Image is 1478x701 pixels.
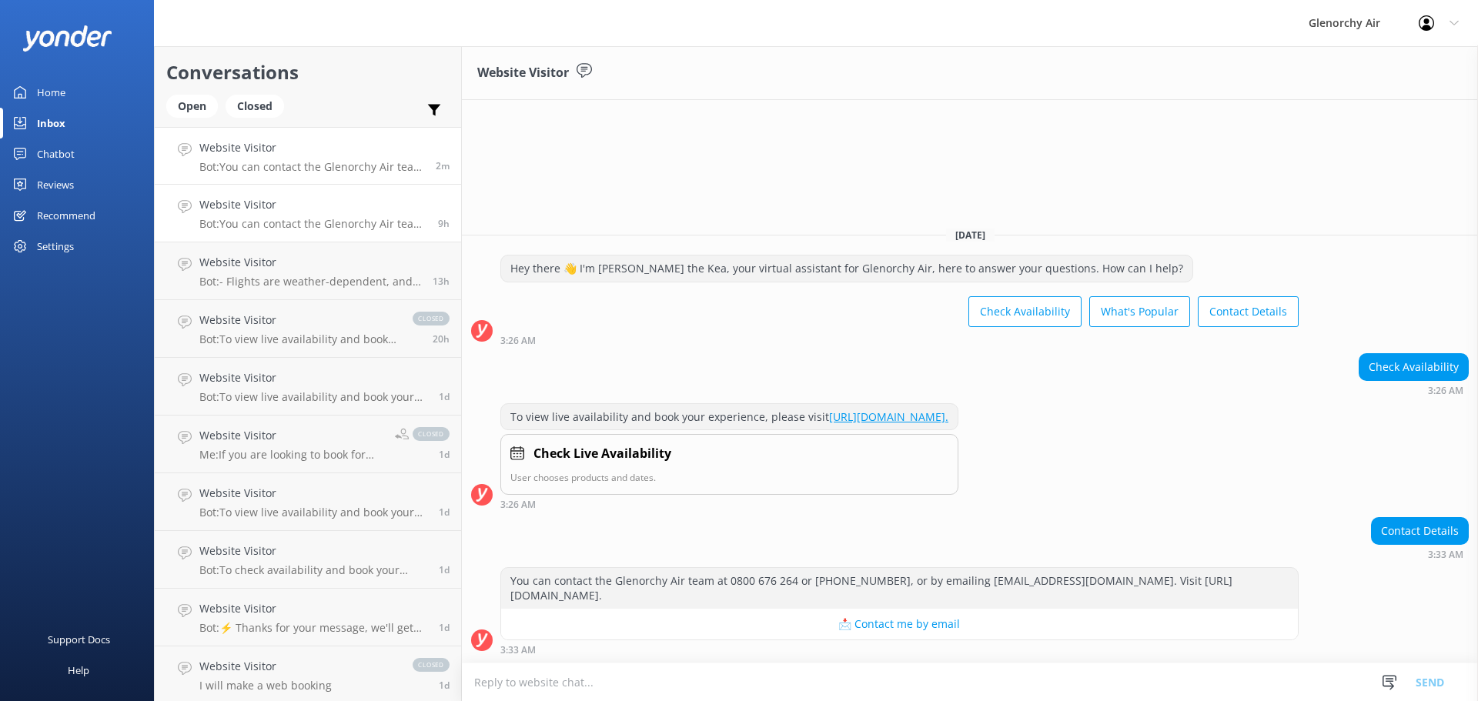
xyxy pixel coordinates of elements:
[199,485,427,502] h4: Website Visitor
[199,275,421,289] p: Bot: - Flights are weather-dependent, and if we cannot fly due to adverse weather, we will attemp...
[155,185,461,242] a: Website VisitorBot:You can contact the Glenorchy Air team at 0800 676 264 or [PHONE_NUMBER], or b...
[433,275,450,288] span: 11:10pm 18-Aug-2025 (UTC +12:00) Pacific/Auckland
[199,658,332,675] h4: Website Visitor
[199,427,383,444] h4: Website Visitor
[166,95,218,118] div: Open
[1198,296,1299,327] button: Contact Details
[1428,386,1463,396] strong: 3:26 AM
[199,217,426,231] p: Bot: You can contact the Glenorchy Air team at 0800 676 264 or [PHONE_NUMBER], or by emailing [EM...
[500,335,1299,345] div: 03:26am 19-Aug-2025 (UTC +12:00) Pacific/Auckland
[166,97,226,114] a: Open
[155,589,461,646] a: Website VisitorBot:⚡ Thanks for your message, we'll get back to you as soon as we can. You're als...
[166,58,450,87] h2: Conversations
[1359,354,1468,380] div: Check Availability
[48,624,110,655] div: Support Docs
[500,499,958,509] div: 03:26am 19-Aug-2025 (UTC +12:00) Pacific/Auckland
[199,600,427,617] h4: Website Visitor
[37,169,74,200] div: Reviews
[500,644,1299,655] div: 03:33am 19-Aug-2025 (UTC +12:00) Pacific/Auckland
[438,217,450,230] span: 03:33am 19-Aug-2025 (UTC +12:00) Pacific/Auckland
[199,679,332,693] p: I will make a web booking
[1359,385,1469,396] div: 03:26am 19-Aug-2025 (UTC +12:00) Pacific/Auckland
[37,108,65,139] div: Inbox
[439,448,450,461] span: 10:02am 18-Aug-2025 (UTC +12:00) Pacific/Auckland
[1428,550,1463,559] strong: 3:33 AM
[439,563,450,576] span: 12:34am 18-Aug-2025 (UTC +12:00) Pacific/Auckland
[226,95,284,118] div: Closed
[433,332,450,345] span: 04:45pm 18-Aug-2025 (UTC +12:00) Pacific/Auckland
[37,231,74,262] div: Settings
[155,473,461,531] a: Website VisitorBot:To view live availability and book your experience, please visit [URL][DOMAIN_...
[439,679,450,692] span: 03:19pm 17-Aug-2025 (UTC +12:00) Pacific/Auckland
[199,312,397,329] h4: Website Visitor
[1371,549,1469,559] div: 03:33am 19-Aug-2025 (UTC +12:00) Pacific/Auckland
[199,369,427,386] h4: Website Visitor
[155,531,461,589] a: Website VisitorBot:To check availability and book your experience, please visit [URL][DOMAIN_NAME...
[23,25,112,51] img: yonder-white-logo.png
[500,500,536,509] strong: 3:26 AM
[501,568,1298,609] div: You can contact the Glenorchy Air team at 0800 676 264 or [PHONE_NUMBER], or by emailing [EMAIL_A...
[413,312,450,325] span: closed
[1089,296,1190,327] button: What's Popular
[199,390,427,404] p: Bot: To view live availability and book your experience, please visit [URL][DOMAIN_NAME].
[413,658,450,672] span: closed
[501,404,958,430] div: To view live availability and book your experience, please visit
[199,332,397,346] p: Bot: To view live availability and book your experience, please visit [URL][DOMAIN_NAME].
[510,470,948,485] p: User chooses products and dates.
[199,196,426,213] h4: Website Visitor
[37,139,75,169] div: Chatbot
[155,358,461,416] a: Website VisitorBot:To view live availability and book your experience, please visit [URL][DOMAIN_...
[199,254,421,271] h4: Website Visitor
[829,409,948,424] a: [URL][DOMAIN_NAME].
[439,506,450,519] span: 06:19am 18-Aug-2025 (UTC +12:00) Pacific/Auckland
[946,229,995,242] span: [DATE]
[199,160,424,174] p: Bot: You can contact the Glenorchy Air team at 0800 676 264 or [PHONE_NUMBER], or by emailing [EM...
[155,127,461,185] a: Website VisitorBot:You can contact the Glenorchy Air team at 0800 676 264 or [PHONE_NUMBER], or b...
[968,296,1082,327] button: Check Availability
[68,655,89,686] div: Help
[533,444,671,464] h4: Check Live Availability
[439,390,450,403] span: 12:33pm 18-Aug-2025 (UTC +12:00) Pacific/Auckland
[37,200,95,231] div: Recommend
[155,416,461,473] a: Website VisitorMe:If you are looking to book for [DATE] onwards the prices will be differntclosed1d
[500,336,536,345] strong: 3:26 AM
[37,77,65,108] div: Home
[199,139,424,156] h4: Website Visitor
[226,97,292,114] a: Closed
[199,506,427,519] p: Bot: To view live availability and book your experience, please visit [URL][DOMAIN_NAME].
[500,646,536,655] strong: 3:33 AM
[1372,518,1468,544] div: Contact Details
[439,621,450,634] span: 07:27pm 17-Aug-2025 (UTC +12:00) Pacific/Auckland
[199,563,427,577] p: Bot: To check availability and book your experience, please visit [URL][DOMAIN_NAME].
[477,63,569,83] h3: Website Visitor
[413,427,450,441] span: closed
[199,448,383,462] p: Me: If you are looking to book for [DATE] onwards the prices will be differnt
[436,159,450,172] span: 12:43pm 19-Aug-2025 (UTC +12:00) Pacific/Auckland
[199,542,427,559] h4: Website Visitor
[199,621,427,635] p: Bot: ⚡ Thanks for your message, we'll get back to you as soon as we can. You're also welcome to k...
[501,609,1298,639] button: 📩 Contact me by email
[501,255,1192,282] div: Hey there 👋 I'm [PERSON_NAME] the Kea, your virtual assistant for Glenorchy Air, here to answer y...
[155,300,461,358] a: Website VisitorBot:To view live availability and book your experience, please visit [URL][DOMAIN_...
[155,242,461,300] a: Website VisitorBot:- Flights are weather-dependent, and if we cannot fly due to adverse weather, ...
